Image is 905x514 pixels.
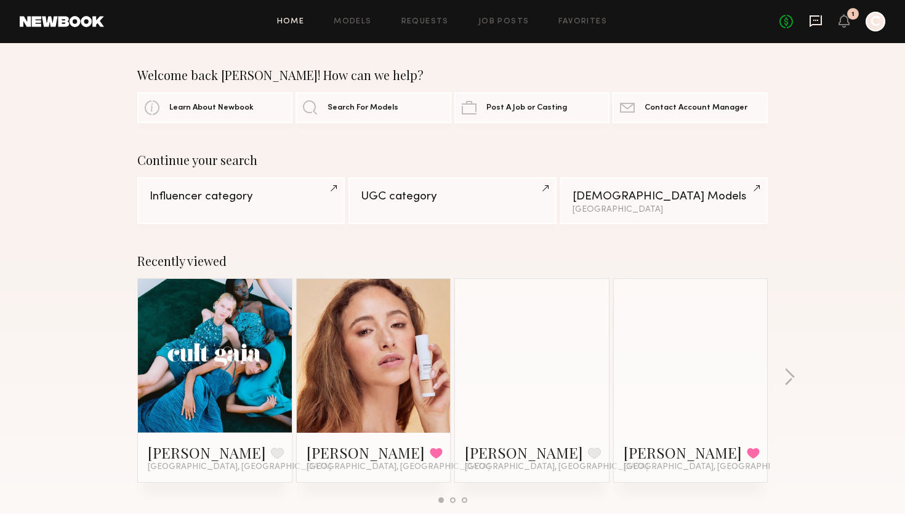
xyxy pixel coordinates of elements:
a: [DEMOGRAPHIC_DATA] Models[GEOGRAPHIC_DATA] [560,177,768,224]
a: Contact Account Manager [613,92,768,123]
a: Search For Models [296,92,451,123]
a: Post A Job or Casting [454,92,609,123]
a: Job Posts [478,18,529,26]
span: [GEOGRAPHIC_DATA], [GEOGRAPHIC_DATA] [307,462,490,472]
div: Continue your search [137,153,768,167]
div: UGC category [361,191,544,203]
a: Requests [401,18,449,26]
a: [PERSON_NAME] [307,443,425,462]
span: [GEOGRAPHIC_DATA], [GEOGRAPHIC_DATA] [624,462,807,472]
span: [GEOGRAPHIC_DATA], [GEOGRAPHIC_DATA] [148,462,331,472]
span: Learn About Newbook [169,104,254,112]
div: [DEMOGRAPHIC_DATA] Models [573,191,755,203]
div: 1 [851,11,855,18]
a: Favorites [558,18,607,26]
a: Influencer category [137,177,345,224]
a: Home [277,18,305,26]
a: [PERSON_NAME] [465,443,583,462]
span: Contact Account Manager [645,104,747,112]
a: [PERSON_NAME] [624,443,742,462]
span: Search For Models [328,104,398,112]
div: [GEOGRAPHIC_DATA] [573,206,755,214]
a: Models [334,18,371,26]
div: Recently viewed [137,254,768,268]
a: Learn About Newbook [137,92,292,123]
span: Post A Job or Casting [486,104,567,112]
span: [GEOGRAPHIC_DATA], [GEOGRAPHIC_DATA] [465,462,648,472]
div: Influencer category [150,191,332,203]
a: UGC category [348,177,556,224]
div: Welcome back [PERSON_NAME]! How can we help? [137,68,768,82]
a: C [866,12,885,31]
a: [PERSON_NAME] [148,443,266,462]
